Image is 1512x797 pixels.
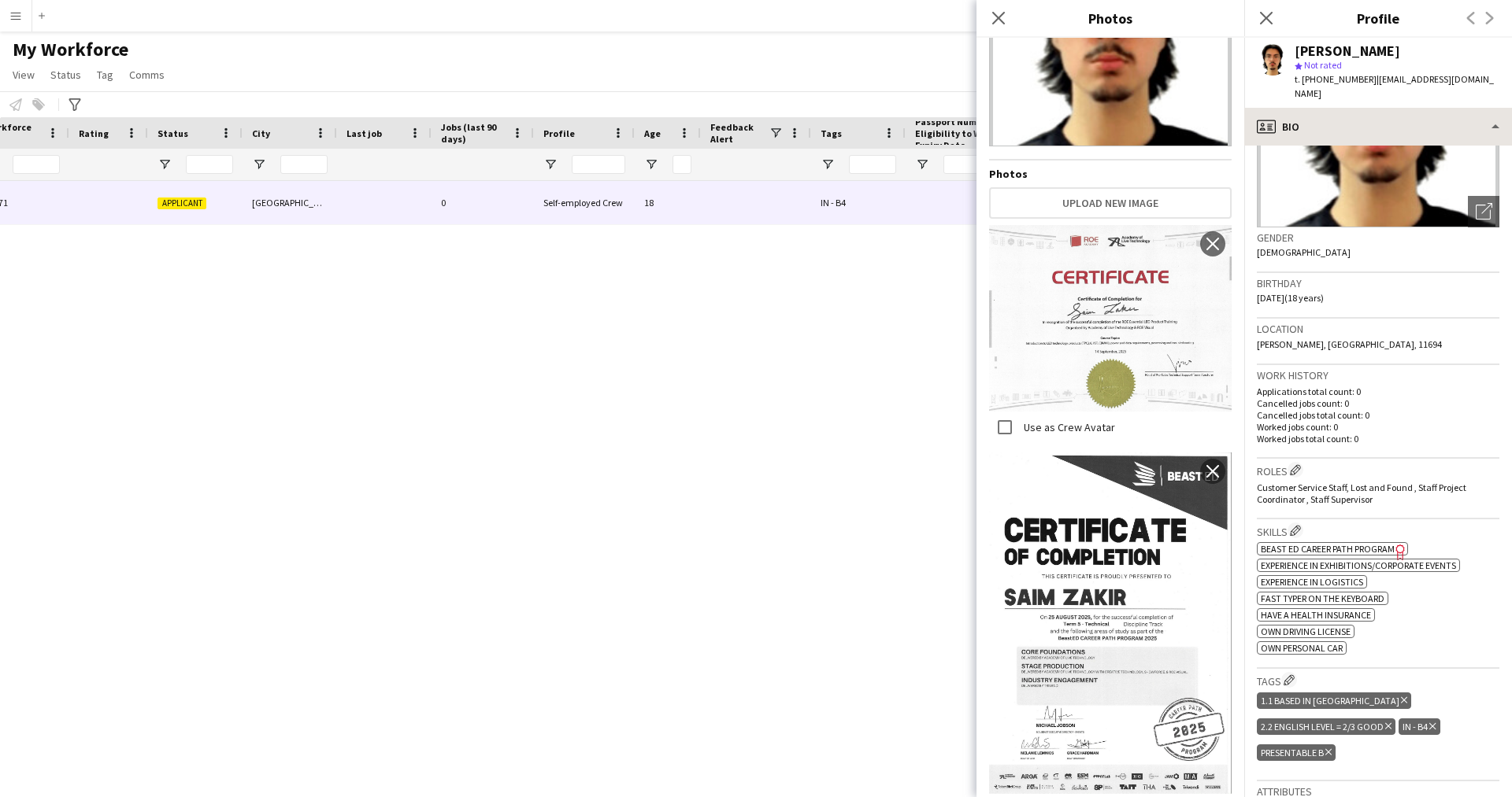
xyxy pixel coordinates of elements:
span: t. [PHONE_NUMBER] [1295,73,1377,85]
p: Cancelled jobs count: 0 [1257,397,1499,409]
div: 1.1 Based in [GEOGRAPHIC_DATA] [1257,692,1411,709]
h3: Gender [1257,231,1499,245]
input: Workforce ID Filter Input [13,155,60,174]
button: Upload new image [989,187,1232,219]
input: City Filter Input [280,155,328,174]
span: | [EMAIL_ADDRESS][DOMAIN_NAME] [1295,73,1494,99]
h3: Tags [1257,672,1499,688]
span: Profile [543,127,575,139]
span: Experience in Exhibitions/Corporate Events [1261,559,1456,571]
a: View [6,65,41,85]
div: Open photos pop-in [1468,196,1499,227]
span: Jobs (last 90 days) [441,121,506,145]
span: View [13,68,35,82]
button: Open Filter Menu [644,157,658,172]
h3: Location [1257,322,1499,336]
p: Worked jobs count: 0 [1257,421,1499,433]
p: Worked jobs total count: 0 [1257,433,1499,445]
a: Tag [91,65,120,85]
h3: Birthday [1257,276,1499,290]
img: Crew photo 1134647 [989,452,1232,794]
span: Beast ED Career Path Program [1261,543,1395,555]
h3: Skills [1257,522,1499,539]
a: Comms [123,65,171,85]
h3: Photos [976,8,1244,28]
span: Own Personal Car [1261,642,1343,654]
span: Own Driving License [1261,625,1351,637]
span: Rating [79,127,109,139]
app-action-btn: Advanced filters [65,95,84,114]
input: Passport Number or Eligibility to Work Expiry Date Filter Input [943,155,1054,174]
span: Applicant [157,197,206,209]
label: Use as Crew Avatar [1021,420,1115,434]
button: Open Filter Menu [157,157,172,172]
span: Last job [346,127,382,139]
h3: Work history [1257,368,1499,382]
h3: Roles [1257,462,1499,478]
input: Profile Filter Input [572,155,625,174]
div: Self-employed Crew [534,181,635,224]
span: [DEMOGRAPHIC_DATA] [1257,246,1351,258]
button: Open Filter Menu [543,157,558,172]
p: Cancelled jobs total count: 0 [1257,409,1499,421]
span: Customer Service Staff, Lost and Found , Staff Project Coordinator , Staff Supervisor [1257,482,1466,505]
div: IN - B4 [811,181,906,224]
input: Tags Filter Input [849,155,896,174]
span: City [252,127,270,139]
span: Have a Health Insurance [1261,609,1371,621]
span: [PERSON_NAME], [GEOGRAPHIC_DATA], 11694 [1257,338,1442,350]
h3: Profile [1244,8,1512,28]
span: Not rated [1304,59,1342,71]
div: Presentable B [1257,744,1336,761]
input: Status Filter Input [186,155,233,174]
img: Crew photo 1134648 [989,225,1232,411]
a: Status [44,65,87,85]
span: Feedback Alert [710,121,769,145]
span: Tags [821,127,842,139]
input: Age Filter Input [673,155,691,174]
h4: Photos [989,167,1232,181]
span: Age [644,127,661,139]
div: 0 [432,181,534,224]
div: IN - B4 [1399,718,1440,735]
div: [GEOGRAPHIC_DATA] [243,181,337,224]
span: [DATE] (18 years) [1257,292,1324,304]
span: Experience in Logistics [1261,576,1363,588]
div: 2.2 English Level = 2/3 Good [1257,718,1395,735]
div: [PERSON_NAME] [1295,44,1400,58]
span: My Workforce [13,38,128,61]
span: Tag [97,68,113,82]
span: Comms [129,68,165,82]
div: 18 [635,181,701,224]
span: Passport Number or Eligibility to Work Expiry Date [915,116,1016,151]
p: Applications total count: 0 [1257,386,1499,397]
button: Open Filter Menu [821,157,835,172]
span: Status [157,127,188,139]
button: Open Filter Menu [915,157,929,172]
button: Open Filter Menu [252,157,266,172]
div: Bio [1244,108,1512,146]
span: Fast typer on the keyboard [1261,592,1384,604]
span: Status [50,68,81,82]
